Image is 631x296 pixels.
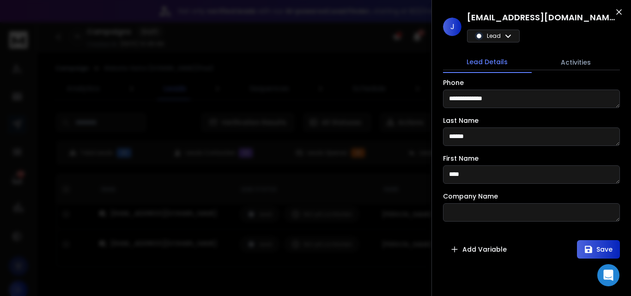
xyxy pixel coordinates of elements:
[443,155,479,162] label: First Name
[597,264,619,286] div: Open Intercom Messenger
[443,18,461,36] span: J
[443,52,532,73] button: Lead Details
[467,11,615,24] h1: [EMAIL_ADDRESS][DOMAIN_NAME]
[532,52,620,72] button: Activities
[443,117,479,124] label: Last Name
[443,193,498,199] label: Company Name
[443,240,514,259] button: Add Variable
[487,32,501,40] p: Lead
[577,240,620,259] button: Save
[443,79,464,86] label: Phone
